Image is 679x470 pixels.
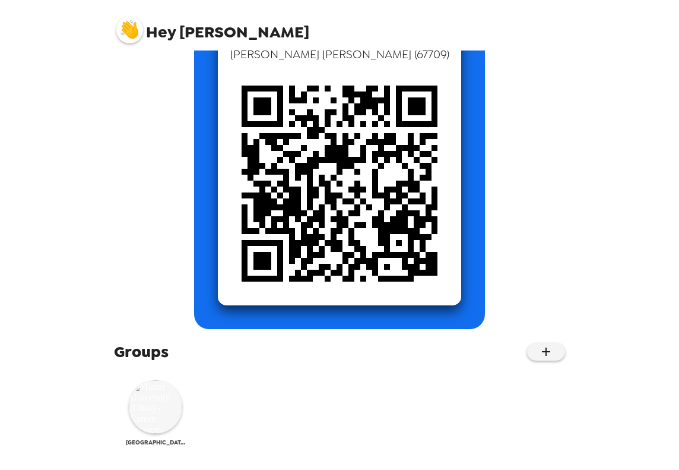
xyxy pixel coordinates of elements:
[114,341,169,362] span: Groups
[129,380,182,434] img: Miami University (Ohio) - Career Services
[116,17,143,43] img: profile pic
[146,21,176,43] span: Hey
[116,11,309,40] span: [PERSON_NAME]
[230,46,449,62] span: [PERSON_NAME] [PERSON_NAME] ( 67709 )
[218,62,461,305] img: qr code
[126,439,185,446] span: [GEOGRAPHIC_DATA] ([US_STATE]) - Career Services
